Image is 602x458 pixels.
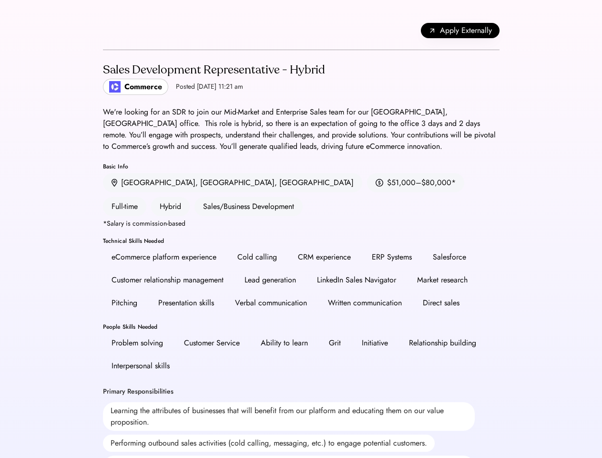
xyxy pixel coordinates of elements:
div: Performing outbound sales activities (cold calling, messaging, etc.) to engage potential customers. [103,435,435,452]
div: Lead generation [245,274,296,286]
div: Pitching [112,297,137,309]
div: Hybrid [151,197,190,216]
div: Salesforce [433,251,466,263]
div: Full-time [103,197,146,216]
div: Direct sales [423,297,459,309]
div: Primary Responsibilities [103,387,173,396]
div: Grit [329,337,341,349]
div: Commerce [124,81,162,93]
div: Posted [DATE] 11:21 am [176,82,243,92]
div: Relationship building [409,337,476,349]
div: CRM experience [298,251,351,263]
div: Customer relationship management [112,274,224,286]
div: Ability to learn [261,337,308,349]
div: LinkedIn Sales Navigator [317,274,396,286]
div: Initiative [362,337,388,349]
div: Verbal communication [235,297,307,309]
div: Customer Service [184,337,240,349]
button: Apply Externally [421,23,500,38]
div: Presentation skills [158,297,214,309]
div: Learning the attributes of businesses that will benefit from our platform and educating them on o... [103,402,475,431]
div: [GEOGRAPHIC_DATA], [GEOGRAPHIC_DATA], [GEOGRAPHIC_DATA] [121,177,354,188]
div: Interpersonal skills [112,360,170,372]
span: Apply Externally [440,25,492,36]
div: Sales Development Representative - Hybrid [103,62,325,78]
img: location.svg [112,179,117,187]
div: Sales/Business Development [194,197,303,216]
div: eCommerce platform experience [112,251,216,263]
div: Written communication [328,297,402,309]
div: ERP Systems [372,251,412,263]
div: We're looking for an SDR to join our Mid-Market and Enterprise Sales team for our [GEOGRAPHIC_DAT... [103,106,500,152]
div: People Skills Needed [103,324,500,330]
div: *Salary is commission-based [103,220,185,227]
div: Cold calling [237,251,277,263]
img: poweredbycommerce_logo.jpeg [109,81,121,93]
div: Basic Info [103,164,500,169]
div: Market research [417,274,468,286]
img: money.svg [376,178,383,187]
div: Technical Skills Needed [103,238,500,244]
div: Problem solving [112,337,163,349]
div: $51,000–$80,000 [387,177,451,188]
